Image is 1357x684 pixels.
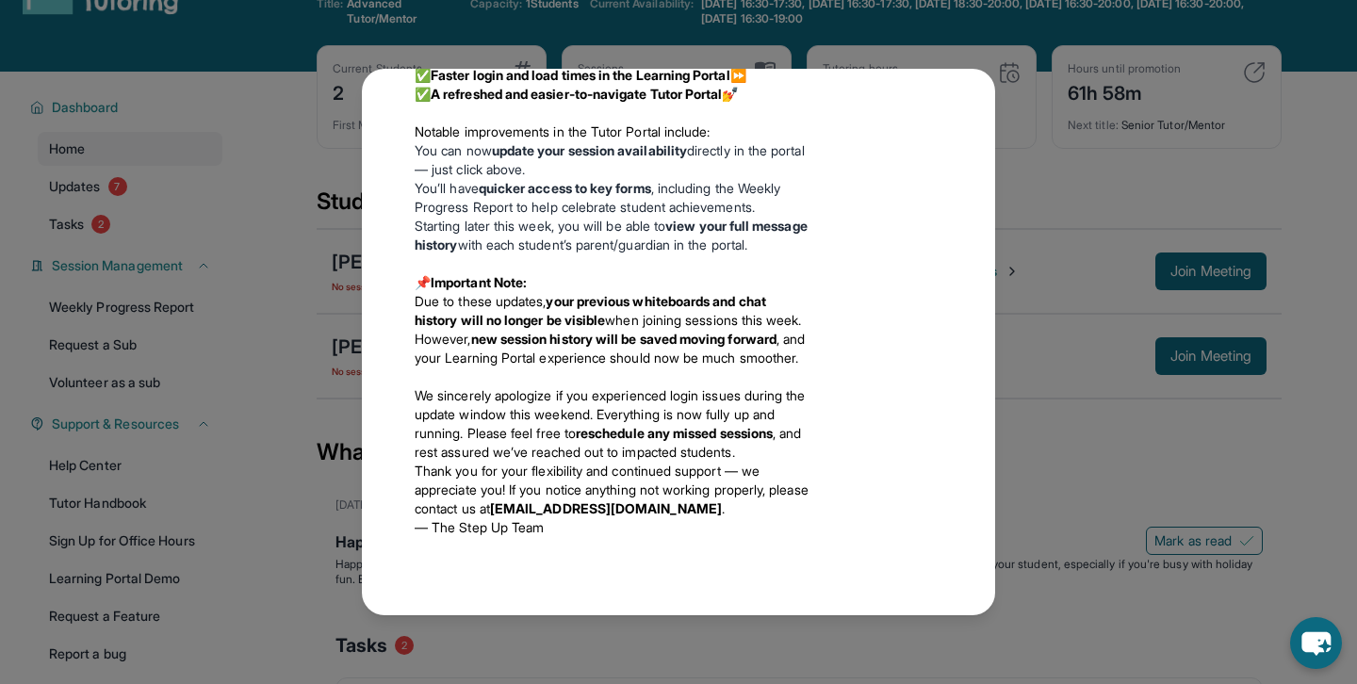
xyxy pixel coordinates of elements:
[415,519,544,535] span: — The Step Up Team
[431,274,527,290] strong: Important Note:
[415,67,431,83] span: ✅
[490,500,722,516] strong: [EMAIL_ADDRESS][DOMAIN_NAME]
[415,86,431,102] span: ✅
[415,293,766,328] strong: your previous whiteboards and chat history will no longer be visible
[415,123,710,139] span: Notable improvements in the Tutor Portal include:
[479,180,651,196] strong: quicker access to key forms
[415,312,802,347] span: when joining sessions this week. However,
[415,142,492,158] span: You can now
[722,500,725,516] span: .
[730,67,746,83] span: ⏩
[415,293,546,309] span: Due to these updates,
[576,425,773,441] strong: reschedule any missed sessions
[415,387,806,441] span: We sincerely apologize if you experienced login issues during the update window this weekend. Eve...
[431,67,730,83] strong: Faster login and load times in the Learning Portal
[492,142,687,158] strong: update your session availability
[722,86,738,102] span: 💅
[431,86,722,102] strong: A refreshed and easier-to-navigate Tutor Portal
[458,236,748,252] span: with each student’s parent/guardian in the portal.
[415,179,810,217] li: You’ll have
[471,331,777,347] strong: new session history will be saved moving forward
[415,274,431,290] span: 📌
[415,218,665,234] span: Starting later this week, you will be able to
[1290,617,1342,669] button: chat-button
[415,463,809,516] span: Thank you for your flexibility and continued support — we appreciate you! If you notice anything ...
